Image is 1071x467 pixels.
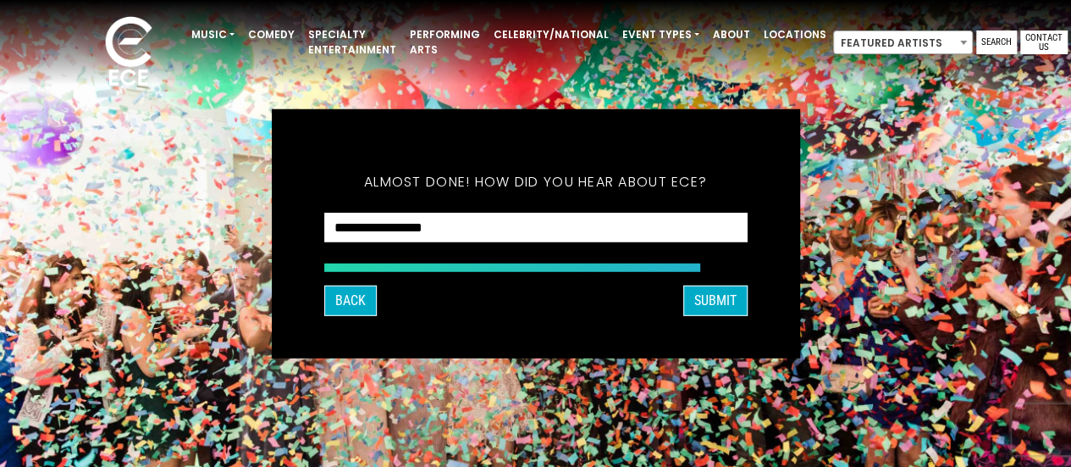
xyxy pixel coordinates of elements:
span: Featured Artists [834,31,972,55]
a: About [706,20,757,49]
a: Event Types [616,20,706,49]
a: Specialty Entertainment [301,20,403,64]
span: Featured Artists [833,31,973,54]
a: Comedy [241,20,301,49]
button: SUBMIT [683,286,748,316]
h5: Almost done! How did you hear about ECE? [324,151,748,212]
a: Contact Us [1020,31,1068,54]
a: Celebrity/National [487,20,616,49]
a: Search [976,31,1017,54]
button: Back [324,286,377,316]
a: Locations [757,20,833,49]
img: ece_new_logo_whitev2-1.png [86,12,171,94]
a: Music [185,20,241,49]
a: Performing Arts [403,20,487,64]
select: How did you hear about ECE [324,212,748,243]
